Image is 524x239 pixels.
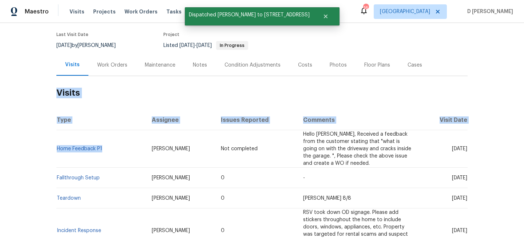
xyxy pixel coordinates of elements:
[57,196,81,201] a: Teardown
[152,228,190,233] span: [PERSON_NAME]
[166,9,182,14] span: Tasks
[152,175,190,180] span: [PERSON_NAME]
[124,8,158,15] span: Work Orders
[464,8,513,15] span: D [PERSON_NAME]
[57,175,100,180] a: Fallthrough Setup
[303,132,411,166] span: Hello [PERSON_NAME], Received a feedback from the customer stating that "what is going on with th...
[146,110,215,130] th: Assignee
[215,110,297,130] th: Issues Reported
[217,43,247,48] span: In Progress
[303,175,305,180] span: -
[196,43,212,48] span: [DATE]
[452,196,467,201] span: [DATE]
[152,196,190,201] span: [PERSON_NAME]
[221,146,258,151] span: Not completed
[221,228,225,233] span: 0
[380,8,430,15] span: [GEOGRAPHIC_DATA]
[185,7,314,23] span: Dispatched [PERSON_NAME] to [STREET_ADDRESS]
[57,146,102,151] a: Home Feedback P1
[56,43,72,48] span: [DATE]
[298,61,312,69] div: Costs
[297,110,421,130] th: Comments
[221,196,225,201] span: 0
[145,61,175,69] div: Maintenance
[303,196,351,201] span: [PERSON_NAME] 8/8
[97,61,127,69] div: Work Orders
[25,8,49,15] span: Maestro
[314,9,338,24] button: Close
[65,61,80,68] div: Visits
[93,8,116,15] span: Projects
[363,4,368,12] div: 16
[408,61,422,69] div: Cases
[225,61,281,69] div: Condition Adjustments
[56,110,146,130] th: Type
[221,175,225,180] span: 0
[163,32,179,37] span: Project
[152,146,190,151] span: [PERSON_NAME]
[179,43,195,48] span: [DATE]
[56,32,88,37] span: Last Visit Date
[452,175,467,180] span: [DATE]
[452,228,467,233] span: [DATE]
[56,41,124,50] div: by [PERSON_NAME]
[452,146,467,151] span: [DATE]
[56,76,468,110] h2: Visits
[193,61,207,69] div: Notes
[57,228,101,233] a: Incident Response
[179,43,212,48] span: -
[70,8,84,15] span: Visits
[330,61,347,69] div: Photos
[364,61,390,69] div: Floor Plans
[421,110,468,130] th: Visit Date
[163,43,248,48] span: Listed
